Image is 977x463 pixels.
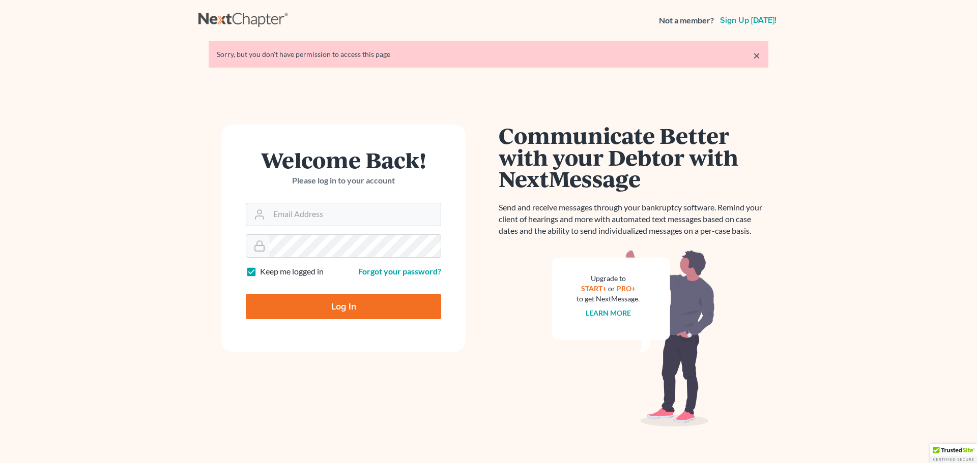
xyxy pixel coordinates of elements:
strong: Not a member? [659,15,714,26]
a: START+ [581,284,607,293]
div: Upgrade to [577,273,640,284]
div: TrustedSite Certified [930,444,977,463]
a: × [753,49,760,61]
a: Forgot your password? [358,266,441,276]
p: Please log in to your account [246,175,441,187]
p: Send and receive messages through your bankruptcy software. Remind your client of hearings and mo... [499,202,768,237]
input: Email Address [269,203,441,226]
a: Learn more [586,308,631,317]
label: Keep me logged in [260,266,324,277]
img: nextmessage_bg-59042aed3d76b12b5cd301f8e5b87938c9018125f34e5fa2b7a6b67550977c72.svg [552,249,715,427]
div: Sorry, but you don't have permission to access this page [217,49,760,59]
a: Sign up [DATE]! [718,16,779,24]
span: or [608,284,615,293]
a: PRO+ [617,284,636,293]
h1: Communicate Better with your Debtor with NextMessage [499,125,768,190]
input: Log In [246,294,441,319]
div: to get NextMessage. [577,294,640,304]
h1: Welcome Back! [246,149,441,171]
